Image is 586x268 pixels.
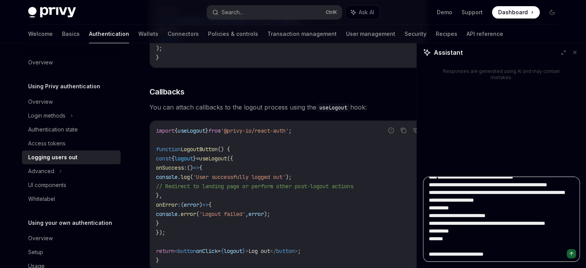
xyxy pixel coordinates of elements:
[156,155,171,162] span: const
[346,25,395,43] a: User management
[22,123,121,137] a: Authentication state
[171,155,175,162] span: {
[346,5,379,19] button: Ask AI
[242,248,245,255] span: }
[138,25,158,43] a: Wallets
[175,155,193,162] span: logout
[467,25,503,43] a: API reference
[199,155,227,162] span: useLogout
[156,183,353,190] span: // Redirect to landing page or perform other post-logout actions
[196,248,218,255] span: onClick
[181,174,190,180] span: log
[227,155,233,162] span: ({
[178,127,205,134] span: useLogout
[218,248,221,255] span: =
[270,248,276,255] span: </
[181,201,184,208] span: (
[28,7,76,18] img: dark logo
[193,155,196,162] span: }
[193,164,199,171] span: =>
[208,127,221,134] span: from
[285,174,292,180] span: );
[245,248,249,255] span: >
[184,164,187,171] span: :
[462,8,483,16] a: Support
[199,164,202,171] span: {
[149,86,185,97] span: Callbacks
[289,127,292,134] span: ;
[218,146,230,153] span: () {
[181,146,218,153] span: LogoutButton
[22,150,121,164] a: Logging users out
[437,8,452,16] a: Demo
[178,174,181,180] span: .
[386,125,396,135] button: Report incorrect code
[156,211,178,217] span: console
[28,194,55,204] div: Whitelabel
[28,58,53,67] div: Overview
[205,127,208,134] span: }
[196,211,199,217] span: (
[28,234,53,243] div: Overview
[411,125,421,135] button: Ask AI
[89,25,129,43] a: Authentication
[156,127,175,134] span: import
[22,245,121,259] a: Setup
[567,249,576,258] button: Send message
[28,111,65,120] div: Login methods
[199,211,245,217] span: 'Logout failed'
[178,201,181,208] span: :
[184,201,199,208] span: error
[149,102,427,113] span: You can attach callbacks to the logout process using the hook:
[436,25,457,43] a: Recipes
[28,25,53,43] a: Welcome
[221,248,224,255] span: {
[295,248,298,255] span: >
[178,248,196,255] span: button
[156,54,159,61] span: }
[245,211,249,217] span: ,
[156,248,175,255] span: return
[168,25,199,43] a: Connectors
[156,174,178,180] span: console
[249,211,264,217] span: error
[156,164,184,171] span: onSuccess
[22,95,121,109] a: Overview
[221,127,289,134] span: '@privy-io/react-auth'
[28,218,112,228] h5: Using your own authentication
[359,8,374,16] span: Ask AI
[28,153,77,162] div: Logging users out
[28,248,43,257] div: Setup
[298,248,301,255] span: ;
[22,192,121,206] a: Whitelabel
[492,6,540,19] a: Dashboard
[156,220,159,227] span: }
[208,25,258,43] a: Policies & controls
[28,125,78,134] div: Authentication state
[22,178,121,192] a: UI components
[28,82,100,91] h5: Using Privy authentication
[22,137,121,150] a: Access tokens
[156,146,181,153] span: function
[28,167,54,176] div: Advanced
[156,229,165,236] span: });
[207,5,342,19] button: Search...CtrlK
[326,9,337,15] span: Ctrl K
[208,201,212,208] span: {
[175,248,178,255] span: <
[156,192,162,199] span: },
[249,248,270,255] span: Log out
[28,139,65,148] div: Access tokens
[498,8,528,16] span: Dashboard
[178,211,181,217] span: .
[264,211,270,217] span: );
[276,248,295,255] span: button
[175,127,178,134] span: {
[156,45,162,52] span: );
[267,25,337,43] a: Transaction management
[224,248,242,255] span: logout
[156,201,178,208] span: onError
[22,231,121,245] a: Overview
[546,6,558,19] button: Toggle dark mode
[316,103,350,112] code: useLogout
